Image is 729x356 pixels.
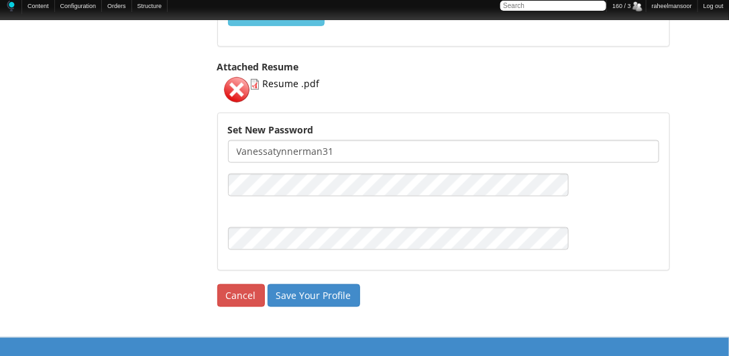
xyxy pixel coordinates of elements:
[500,1,606,11] input: Search
[268,284,360,307] input: Save Your Profile
[5,1,16,11] img: Home
[228,123,314,137] label: Set New Password
[217,284,265,307] a: Cancel
[228,140,659,163] input: Username *
[217,60,299,74] label: Attached Resume
[263,77,320,90] a: Resume .pdf
[249,79,260,90] img: application/pdf
[224,77,249,103] button: Remove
